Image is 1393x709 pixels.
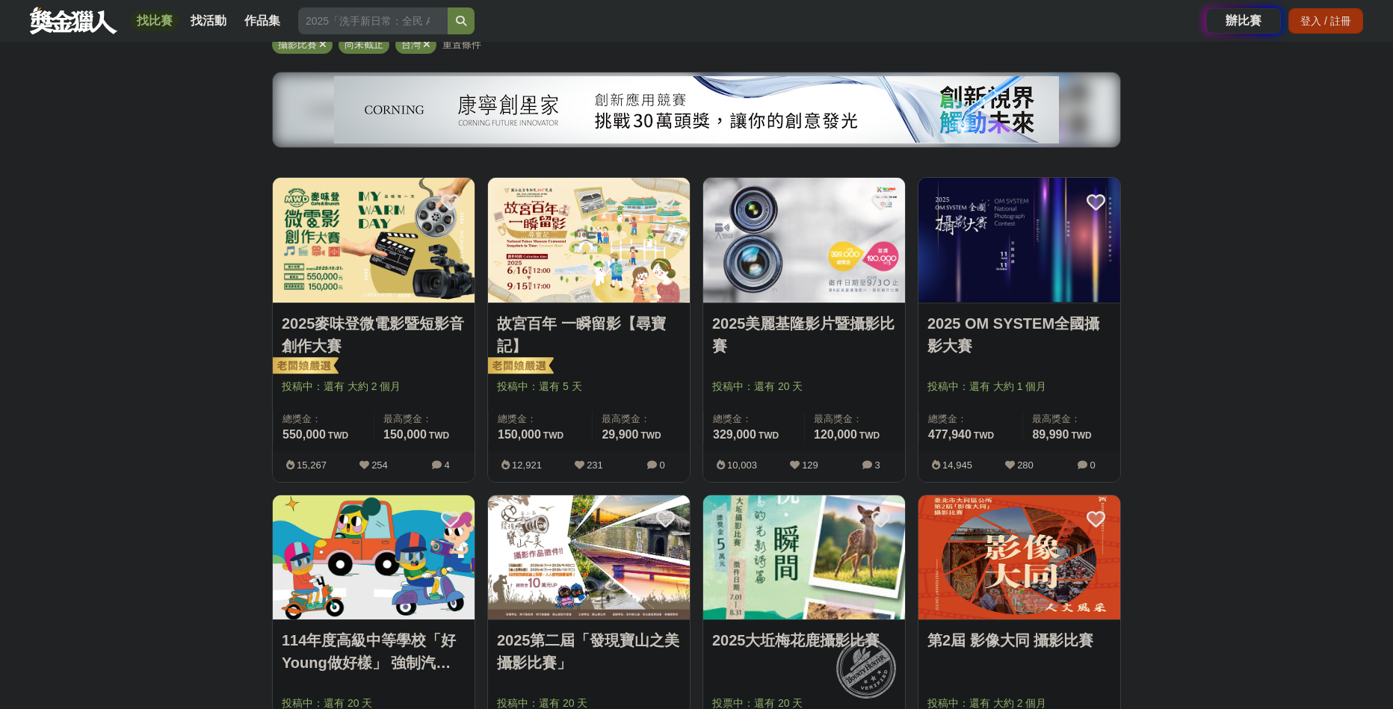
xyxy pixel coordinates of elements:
a: 故宮百年 一瞬留影【尋寶記】 [497,312,681,357]
span: 總獎金： [713,412,795,427]
img: 老闆娘嚴選 [485,356,554,377]
a: 2025美麗基隆影片暨攝影比賽 [712,312,896,357]
span: 4 [444,459,449,471]
a: Cover Image [273,495,475,621]
div: 登入 / 註冊 [1288,8,1363,34]
img: Cover Image [273,178,475,303]
span: 550,000 [282,428,326,441]
span: 280 [1017,459,1034,471]
span: TWD [974,430,994,441]
a: Cover Image [703,495,905,621]
span: 129 [802,459,818,471]
img: Cover Image [703,178,905,303]
span: 最高獎金： [383,412,466,427]
span: 攝影比賽 [278,39,317,50]
span: TWD [429,430,449,441]
span: 477,940 [928,428,972,441]
a: 114年度高級中等學校「好Young做好樣」 強制汽車責任保險宣導短片徵選活動 [282,629,466,674]
img: Cover Image [273,495,475,620]
a: 2025 OM SYSTEM全國攝影大賽 [927,312,1111,357]
span: 150,000 [498,428,541,441]
span: 150,000 [383,428,427,441]
span: TWD [859,430,880,441]
span: 總獎金： [498,412,583,427]
span: 重置條件 [442,39,481,50]
span: 最高獎金： [602,412,681,427]
span: 0 [1090,459,1095,471]
span: 投稿中：還有 大約 1 個月 [927,379,1111,394]
img: Cover Image [918,178,1120,303]
span: 329,000 [713,428,756,441]
span: 投稿中：還有 5 天 [497,379,681,394]
span: TWD [640,430,661,441]
span: 254 [371,459,388,471]
img: Cover Image [488,495,690,620]
a: 作品集 [238,10,286,31]
span: TWD [1071,430,1091,441]
span: 14,945 [942,459,972,471]
span: 最高獎金： [814,412,896,427]
span: 尚未截止 [345,39,383,50]
span: 3 [874,459,880,471]
span: TWD [328,430,348,441]
span: 12,921 [512,459,542,471]
span: 投稿中：還有 大約 2 個月 [282,379,466,394]
img: 老闆娘嚴選 [270,356,339,377]
a: 找比賽 [131,10,179,31]
span: 總獎金： [282,412,365,427]
span: 台灣 [401,39,421,50]
span: 10,003 [727,459,757,471]
span: 15,267 [297,459,327,471]
img: 450e0687-a965-40c0-abf0-84084e733638.png [334,76,1059,143]
img: Cover Image [918,495,1120,620]
span: 投稿中：還有 20 天 [712,379,896,394]
a: 辦比賽 [1206,8,1281,34]
span: TWD [759,430,779,441]
span: 120,000 [814,428,857,441]
img: Cover Image [488,178,690,303]
span: 89,990 [1032,428,1069,441]
a: 第2屆 影像大同 攝影比賽 [927,629,1111,651]
a: 2025第二屆「發現寶山之美攝影比賽」 [497,629,681,674]
span: TWD [543,430,563,441]
a: 2025麥味登微電影暨短影音創作大賽 [282,312,466,357]
span: 總獎金： [928,412,1013,427]
input: 2025「洗手新日常：全民 ALL IN」洗手歌全台徵選 [298,7,448,34]
span: 最高獎金： [1032,412,1111,427]
img: Cover Image [703,495,905,620]
span: 0 [659,459,664,471]
span: 29,900 [602,428,638,441]
a: Cover Image [918,495,1120,621]
span: 231 [587,459,603,471]
a: 找活動 [185,10,232,31]
a: 2025大坵梅花鹿攝影比賽 [712,629,896,651]
a: Cover Image [488,495,690,621]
